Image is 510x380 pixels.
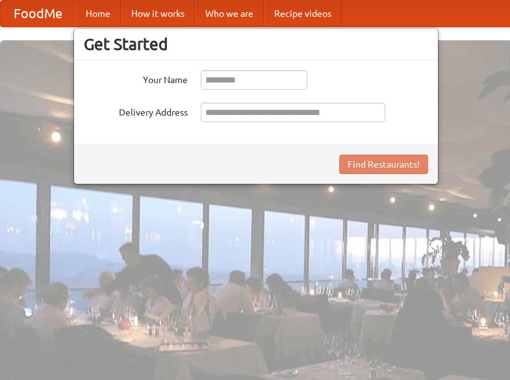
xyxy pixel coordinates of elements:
[84,34,428,54] h3: Get Started
[1,1,75,27] a: FoodMe
[75,1,121,27] a: Home
[339,155,428,174] button: Find Restaurants!
[264,1,342,27] a: Recipe videos
[84,70,188,86] label: Your Name
[84,103,188,119] label: Delivery Address
[121,1,195,27] a: How it works
[195,1,264,27] a: Who we are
